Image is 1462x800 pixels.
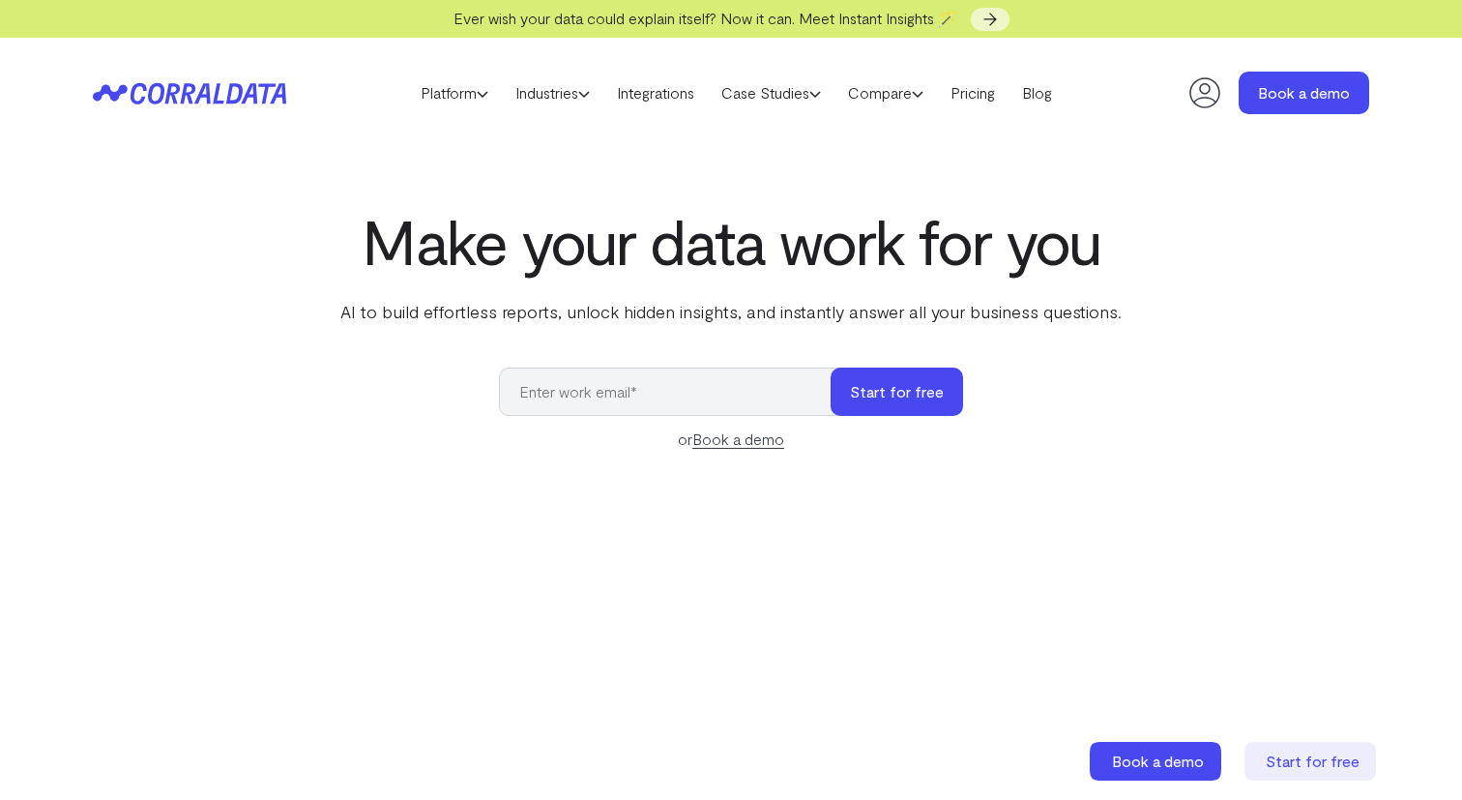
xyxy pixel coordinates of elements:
div: or [499,428,963,451]
span: Start for free [1266,752,1360,770]
a: Book a demo [1090,742,1225,781]
a: Book a demo [692,430,784,449]
span: Ever wish your data could explain itself? Now it can. Meet Instant Insights 🪄 [453,9,957,27]
a: Integrations [603,78,708,107]
a: Platform [407,78,502,107]
a: Book a demo [1239,72,1369,114]
button: Start for free [831,368,963,416]
a: Compare [834,78,937,107]
a: Case Studies [708,78,834,107]
span: Book a demo [1112,752,1204,770]
a: Industries [502,78,603,107]
input: Enter work email* [499,368,850,416]
a: Start for free [1244,742,1380,781]
a: Blog [1009,78,1066,107]
p: AI to build effortless reports, unlock hidden insights, and instantly answer all your business qu... [336,299,1126,324]
h1: Make your data work for you [336,206,1126,276]
a: Pricing [937,78,1009,107]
